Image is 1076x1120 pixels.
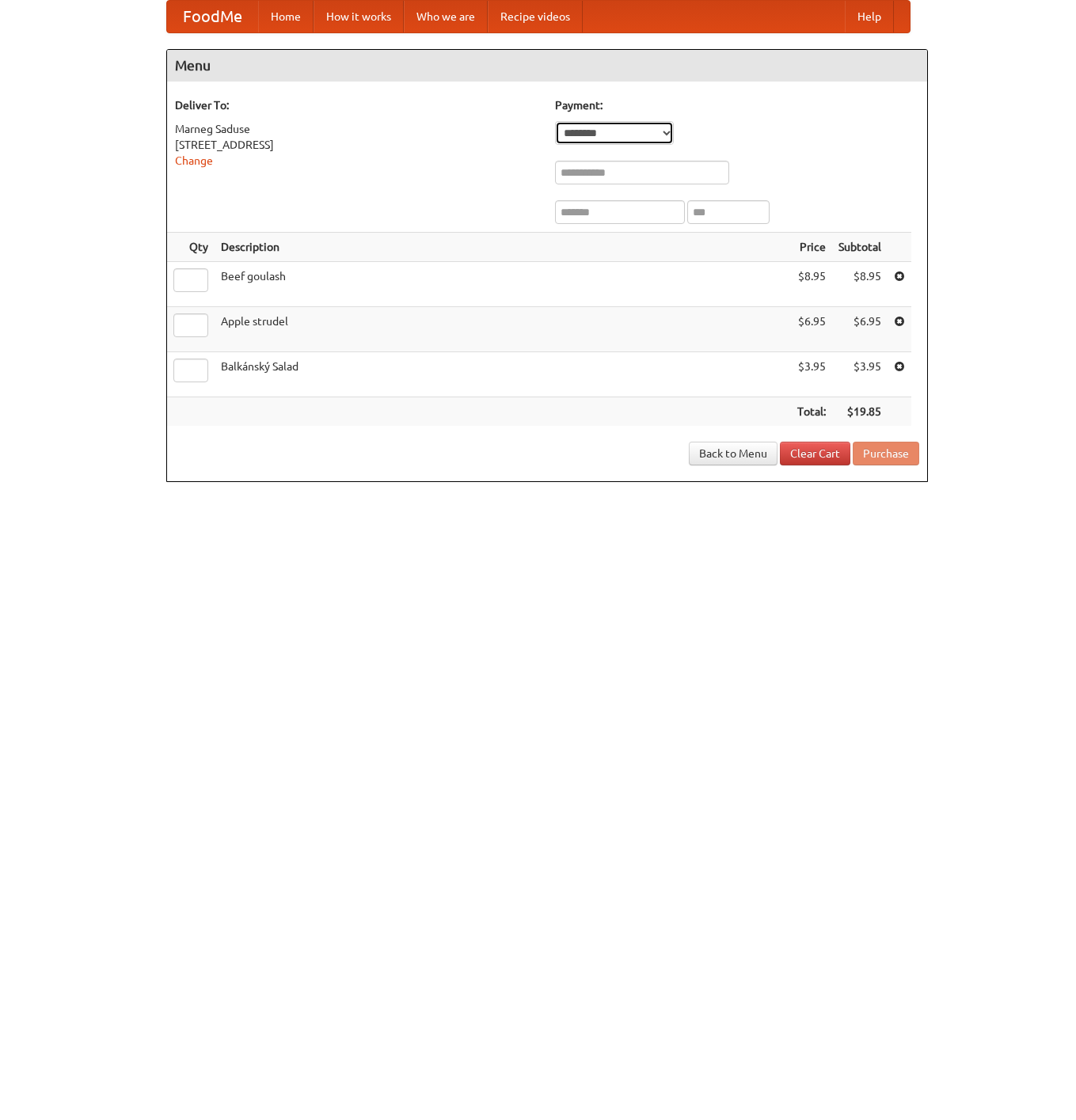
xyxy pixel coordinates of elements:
td: Apple strudel [215,307,791,352]
h5: Payment: [555,97,919,113]
a: FoodMe [167,1,258,32]
h4: Menu [167,50,927,82]
td: $8.95 [832,262,888,307]
td: Balkánský Salad [215,352,791,397]
th: Description [215,233,791,262]
td: $3.95 [832,352,888,397]
button: Purchase [853,442,919,465]
td: $3.95 [791,352,832,397]
a: Who we are [404,1,488,32]
td: $6.95 [832,307,888,352]
a: Back to Menu [689,442,778,465]
td: Beef goulash [215,262,791,307]
a: Help [845,1,894,32]
th: Price [791,233,832,262]
td: $6.95 [791,307,832,352]
a: Change [175,154,213,167]
a: How it works [314,1,404,32]
a: Recipe videos [488,1,583,32]
td: $8.95 [791,262,832,307]
th: Qty [167,233,215,262]
a: Clear Cart [780,442,850,465]
h5: Deliver To: [175,97,539,113]
div: [STREET_ADDRESS] [175,137,539,153]
th: Total: [791,397,832,427]
a: Home [258,1,314,32]
th: Subtotal [832,233,888,262]
th: $19.85 [832,397,888,427]
div: Marneg Saduse [175,121,539,137]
